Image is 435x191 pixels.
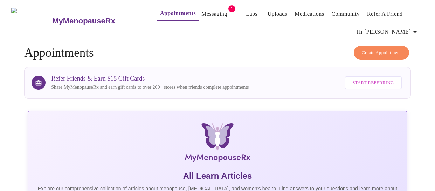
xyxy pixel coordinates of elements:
[295,9,324,19] a: Medications
[34,170,401,182] h5: All Learn Articles
[24,46,410,60] h4: Appointments
[268,9,288,19] a: Uploads
[199,7,230,21] button: Messaging
[201,9,227,19] a: Messaging
[51,84,249,91] p: Share MyMenopauseRx and earn gift cards to over 200+ stores when friends complete appointments
[345,76,401,89] button: Start Referring
[367,9,403,19] a: Refer a Friend
[265,7,290,21] button: Uploads
[228,5,235,12] span: 1
[91,123,344,165] img: MyMenopauseRx Logo
[329,7,362,21] button: Community
[11,8,51,34] img: MyMenopauseRx Logo
[343,73,403,93] a: Start Referring
[246,9,257,19] a: Labs
[292,7,327,21] button: Medications
[51,9,143,33] a: MyMenopauseRx
[364,7,406,21] button: Refer a Friend
[357,27,419,37] span: Hi [PERSON_NAME]
[362,49,401,57] span: Create Appointment
[51,75,249,82] h3: Refer Friends & Earn $15 Gift Cards
[354,46,409,60] button: Create Appointment
[354,25,422,39] button: Hi [PERSON_NAME]
[241,7,263,21] button: Labs
[52,16,115,26] h3: MyMenopauseRx
[160,8,196,18] a: Appointments
[352,79,394,87] span: Start Referring
[331,9,360,19] a: Community
[157,6,199,21] button: Appointments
